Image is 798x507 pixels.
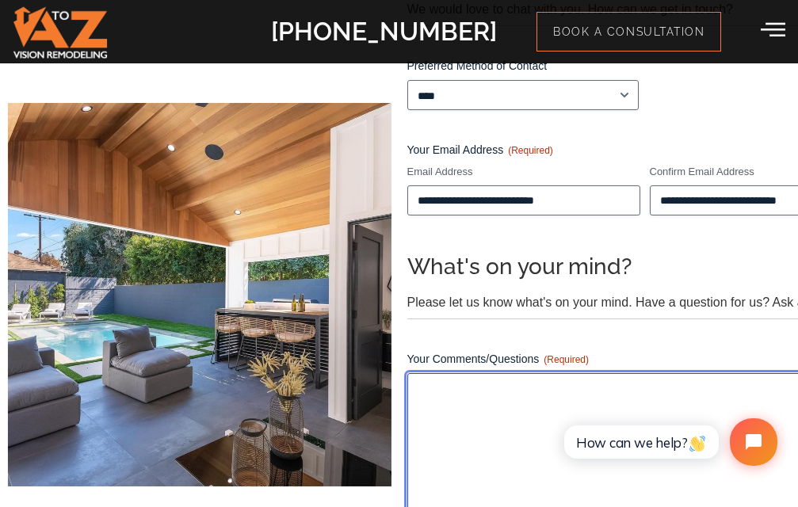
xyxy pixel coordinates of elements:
iframe: Tidio Chat [548,405,791,479]
h2: [PHONE_NUMBER]​ [271,19,497,44]
span: (Required) [544,354,589,365]
legend: Your Email Address [407,142,553,158]
span: (Required) [508,145,553,156]
a: Book A Consultation [536,12,721,51]
label: Email Address [407,165,640,180]
span: Book A Consultation [553,25,704,39]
